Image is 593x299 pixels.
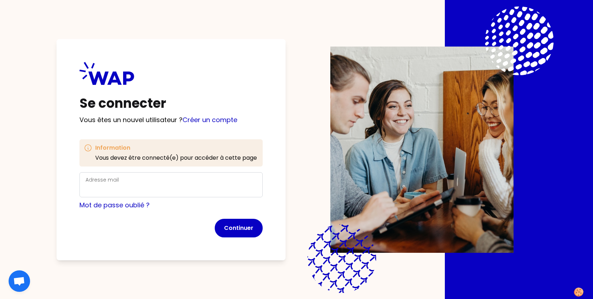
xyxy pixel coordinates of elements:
[95,144,257,152] h3: Information
[9,270,30,292] div: Ouvrir le chat
[79,115,263,125] p: Vous êtes un nouvel utilisateur ?
[86,176,119,183] label: Adresse mail
[79,201,150,209] a: Mot de passe oublié ?
[215,219,263,237] button: Continuer
[183,115,237,124] a: Créer un compte
[79,96,263,111] h1: Se connecter
[330,47,514,253] img: Description
[95,154,257,162] p: Vous devez être connecté(e) pour accéder à cette page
